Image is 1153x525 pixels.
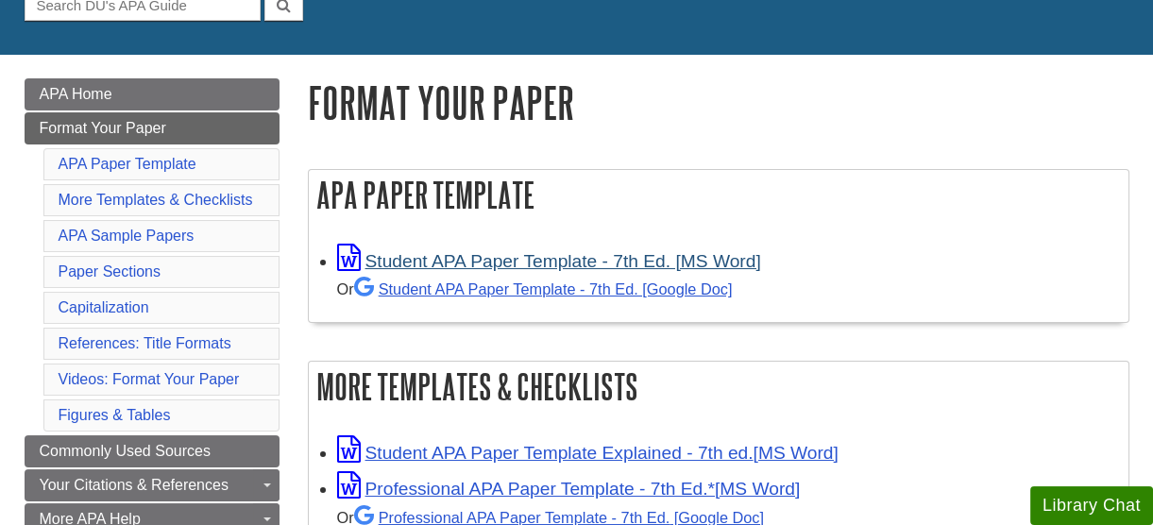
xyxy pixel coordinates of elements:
[40,443,211,459] span: Commonly Used Sources
[1030,486,1153,525] button: Library Chat
[40,86,112,102] span: APA Home
[40,477,229,493] span: Your Citations & References
[25,469,280,501] a: Your Citations & References
[59,335,231,351] a: References: Title Formats
[59,371,240,387] a: Videos: Format Your Paper
[59,228,195,244] a: APA Sample Papers
[40,120,166,136] span: Format Your Paper
[25,78,280,110] a: APA Home
[337,280,733,297] small: Or
[25,112,280,144] a: Format Your Paper
[308,78,1129,127] h1: Format Your Paper
[59,156,196,172] a: APA Paper Template
[25,435,280,467] a: Commonly Used Sources
[59,263,161,279] a: Paper Sections
[354,280,733,297] a: Student APA Paper Template - 7th Ed. [Google Doc]
[337,479,801,499] a: Link opens in new window
[309,170,1128,220] h2: APA Paper Template
[309,362,1128,412] h2: More Templates & Checklists
[59,192,253,208] a: More Templates & Checklists
[59,299,149,315] a: Capitalization
[337,251,761,271] a: Link opens in new window
[337,443,839,463] a: Link opens in new window
[59,407,171,423] a: Figures & Tables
